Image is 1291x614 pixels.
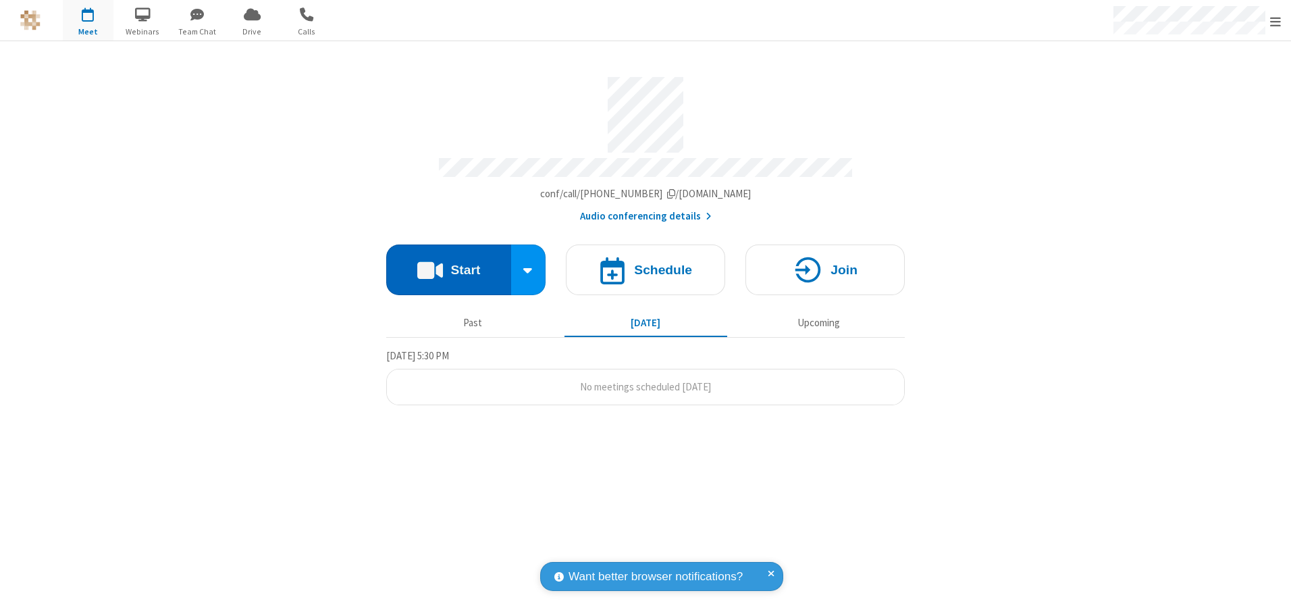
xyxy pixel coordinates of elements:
span: Meet [63,26,113,38]
h4: Schedule [634,263,692,276]
button: Start [386,245,511,295]
button: Join [745,245,905,295]
button: Upcoming [737,310,900,336]
span: Team Chat [172,26,223,38]
button: [DATE] [564,310,727,336]
section: Account details [386,67,905,224]
span: [DATE] 5:30 PM [386,349,449,362]
span: Webinars [117,26,168,38]
img: QA Selenium DO NOT DELETE OR CHANGE [20,10,41,30]
span: Want better browser notifications? [569,568,743,586]
div: Start conference options [511,245,546,295]
iframe: Chat [1257,579,1281,605]
button: Schedule [566,245,725,295]
button: Copy my meeting room linkCopy my meeting room link [540,186,752,202]
span: Drive [227,26,278,38]
span: No meetings scheduled [DATE] [580,380,711,393]
h4: Join [831,263,858,276]
span: Copy my meeting room link [540,187,752,200]
button: Past [392,310,554,336]
h4: Start [450,263,480,276]
button: Audio conferencing details [580,209,712,224]
section: Today's Meetings [386,348,905,406]
span: Calls [282,26,332,38]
